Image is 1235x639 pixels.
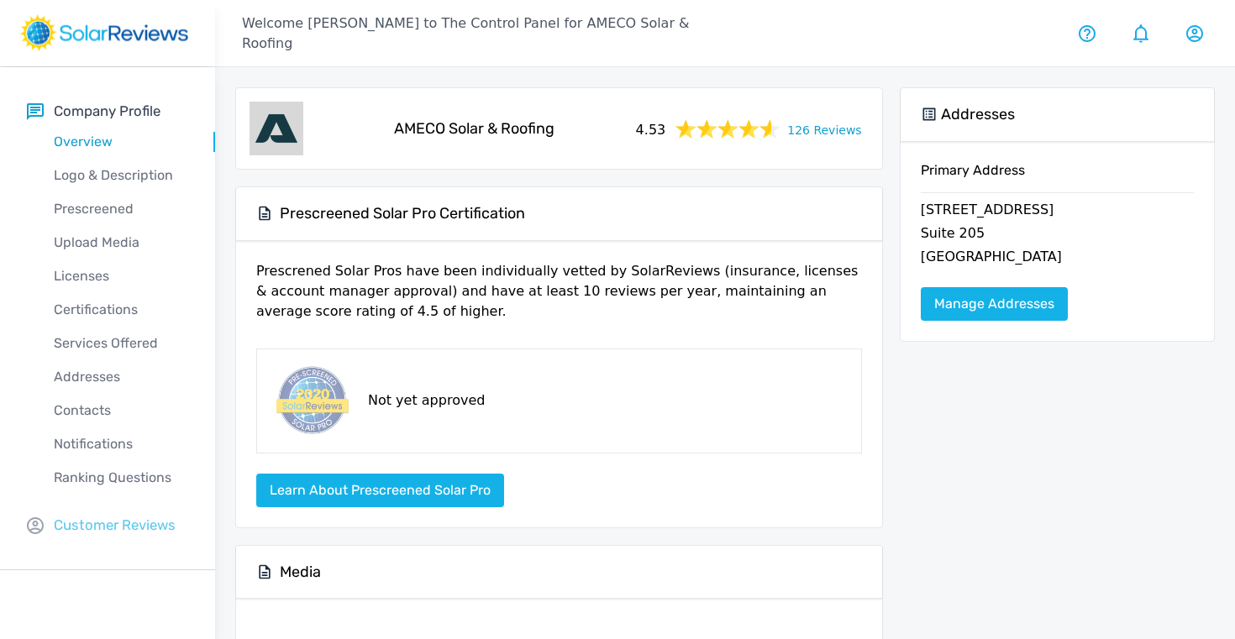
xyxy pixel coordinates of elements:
img: prescreened-badge.png [271,363,351,439]
p: Licenses [27,266,215,286]
h5: AMECO Solar & Roofing [394,119,554,139]
p: Certifications [27,300,215,320]
a: Services Offered [27,327,215,360]
a: Learn about Prescreened Solar Pro [256,482,504,498]
a: 126 Reviews [787,118,861,139]
a: Overview [27,125,215,159]
p: Not yet approved [368,390,485,411]
h5: Addresses [941,105,1015,124]
h6: Primary Address [921,162,1194,192]
button: Learn about Prescreened Solar Pro [256,474,504,507]
h5: Prescreened Solar Pro Certification [280,204,525,223]
a: Ranking Questions [27,461,215,495]
p: Upload Media [27,233,215,253]
p: Ranking Questions [27,468,215,488]
p: [STREET_ADDRESS] [921,200,1194,223]
a: Licenses [27,259,215,293]
a: Manage Addresses [921,287,1068,321]
p: Addresses [27,367,215,387]
p: Welcome [PERSON_NAME] to The Control Panel for AMECO Solar & Roofing [242,13,725,54]
p: Notifications [27,434,215,454]
p: Suite 205 [921,223,1194,247]
a: Logo & Description [27,159,215,192]
p: Logo & Description [27,165,215,186]
a: Upload Media [27,226,215,259]
span: 4.53 [636,117,666,140]
p: Company Profile [54,101,160,122]
p: Overview [27,132,215,152]
a: Prescreened [27,192,215,226]
p: Prescrened Solar Pros have been individually vetted by SolarReviews (insurance, licenses & accoun... [256,261,862,335]
p: Services Offered [27,333,215,354]
a: Addresses [27,360,215,394]
p: Customer Reviews [54,515,176,536]
a: Contacts [27,394,215,427]
p: [GEOGRAPHIC_DATA] [921,247,1194,270]
p: Contacts [27,401,215,421]
a: Certifications [27,293,215,327]
h5: Media [280,563,321,582]
a: Notifications [27,427,215,461]
p: Prescreened [27,199,215,219]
